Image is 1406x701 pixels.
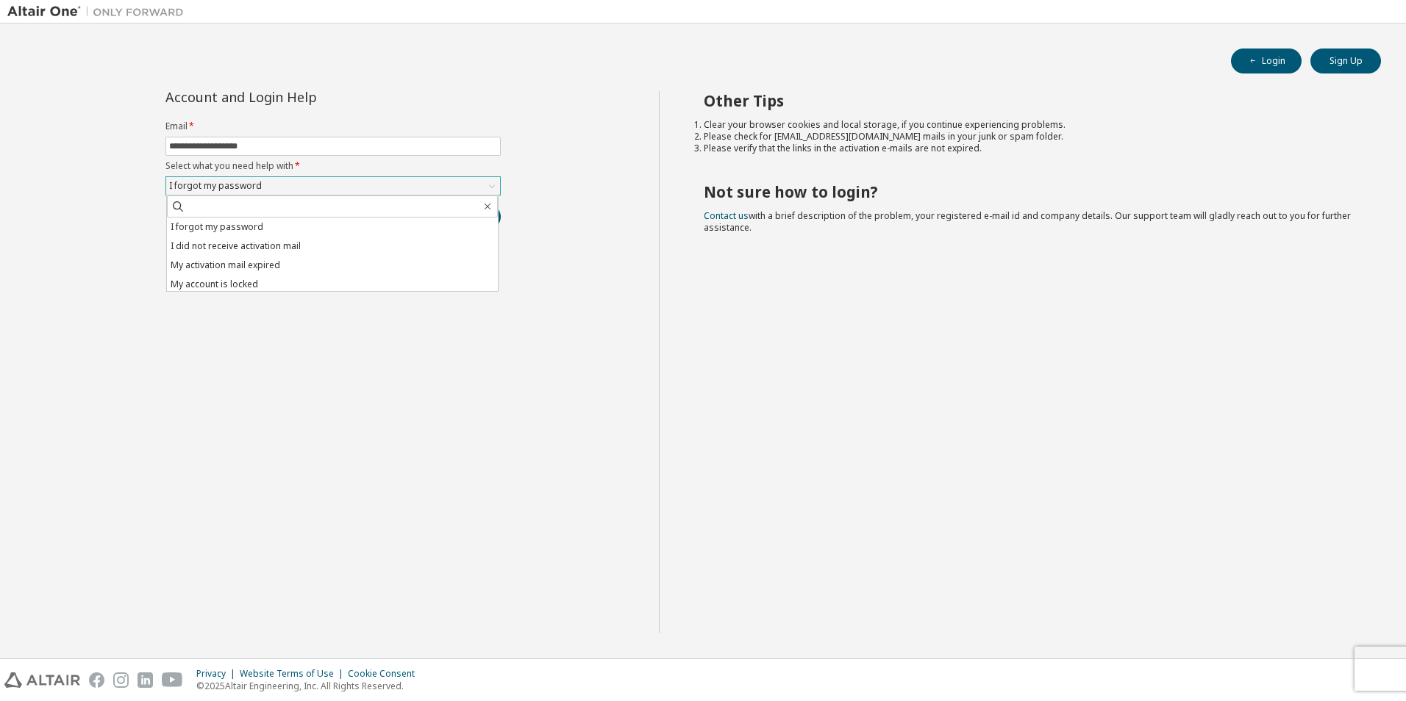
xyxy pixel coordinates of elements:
div: Website Terms of Use [240,668,348,680]
div: Privacy [196,668,240,680]
li: I forgot my password [167,218,498,237]
li: Clear your browser cookies and local storage, if you continue experiencing problems. [704,119,1355,131]
a: Contact us [704,209,749,222]
h2: Other Tips [704,91,1355,110]
label: Email [165,121,501,132]
label: Select what you need help with [165,160,501,172]
img: Altair One [7,4,191,19]
div: I forgot my password [167,178,264,194]
img: facebook.svg [89,672,104,688]
button: Login [1231,48,1302,73]
img: linkedin.svg [138,672,153,688]
div: I forgot my password [166,177,500,195]
p: © 2025 Altair Engineering, Inc. All Rights Reserved. [196,680,424,692]
li: Please verify that the links in the activation e-mails are not expired. [704,143,1355,154]
img: altair_logo.svg [4,672,80,688]
div: Account and Login Help [165,91,434,103]
h2: Not sure how to login? [704,182,1355,201]
img: youtube.svg [162,672,183,688]
div: Cookie Consent [348,668,424,680]
img: instagram.svg [113,672,129,688]
li: Please check for [EMAIL_ADDRESS][DOMAIN_NAME] mails in your junk or spam folder. [704,131,1355,143]
span: with a brief description of the problem, your registered e-mail id and company details. Our suppo... [704,209,1351,234]
button: Sign Up [1310,48,1381,73]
